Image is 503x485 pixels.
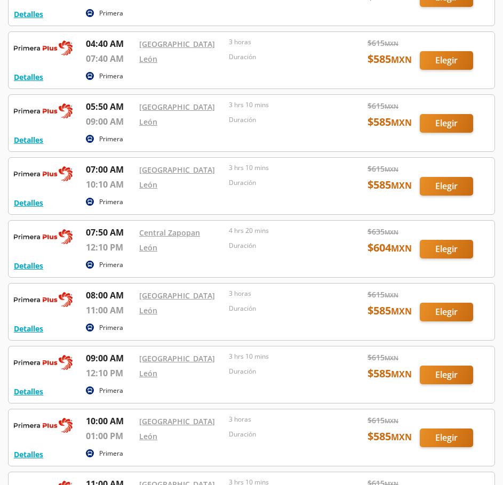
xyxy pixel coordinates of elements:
p: Primera [99,134,123,144]
p: Primera [99,323,123,333]
a: [GEOGRAPHIC_DATA] [139,39,215,49]
a: León [139,431,157,441]
a: León [139,368,157,378]
button: Detalles [14,71,43,83]
a: [GEOGRAPHIC_DATA] [139,416,215,426]
button: Detalles [14,9,43,20]
button: Detalles [14,197,43,208]
a: [GEOGRAPHIC_DATA] [139,165,215,175]
a: León [139,180,157,190]
p: Primera [99,449,123,458]
a: León [139,242,157,253]
button: Detalles [14,134,43,145]
a: León [139,117,157,127]
a: [GEOGRAPHIC_DATA] [139,102,215,112]
p: Primera [99,9,123,18]
p: Primera [99,386,123,395]
a: [GEOGRAPHIC_DATA] [139,353,215,363]
button: Detalles [14,386,43,397]
button: Detalles [14,323,43,334]
a: Central Zapopan [139,228,200,238]
a: León [139,305,157,316]
a: León [139,54,157,64]
p: Primera [99,71,123,81]
p: Primera [99,260,123,270]
p: Primera [99,197,123,207]
button: Detalles [14,260,43,271]
button: Detalles [14,449,43,460]
a: [GEOGRAPHIC_DATA] [139,290,215,301]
